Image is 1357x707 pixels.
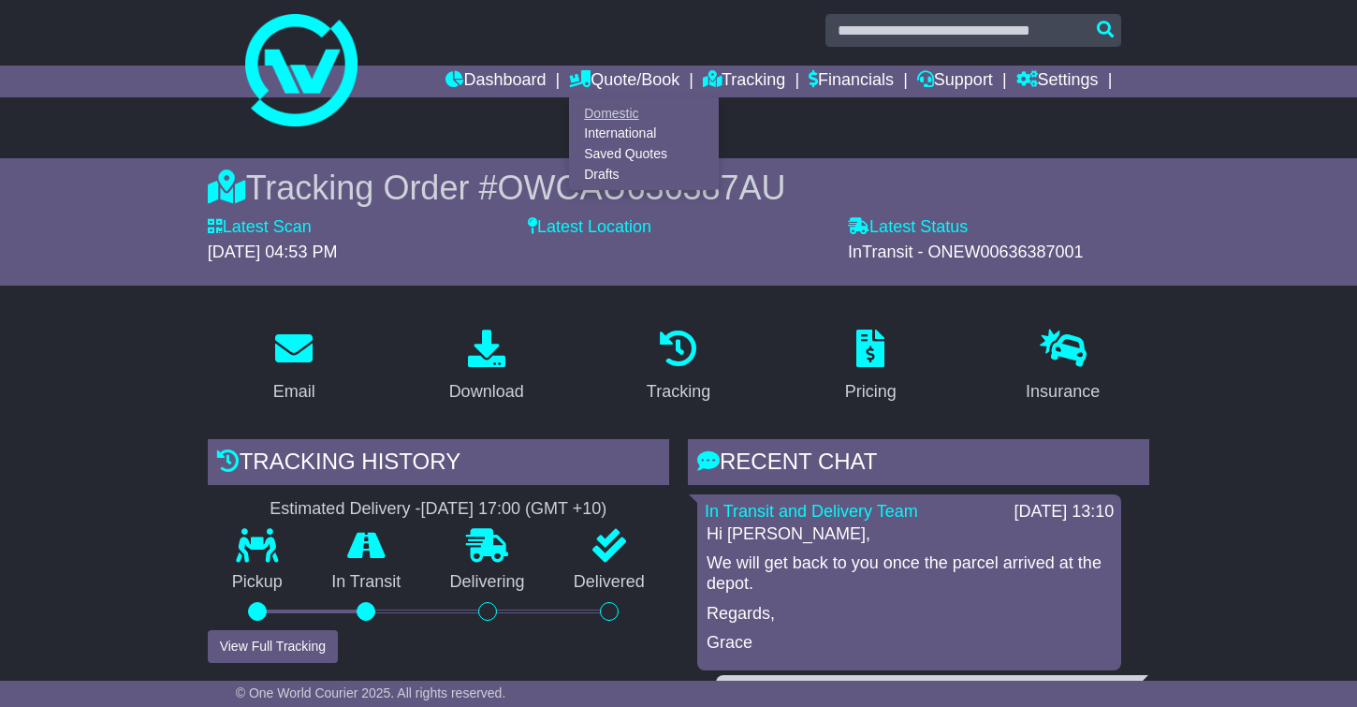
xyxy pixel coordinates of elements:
p: Grace [707,633,1112,654]
p: In Transit [307,572,425,593]
div: Tracking history [208,439,669,490]
p: Delivering [425,572,548,593]
label: Latest Status [848,217,968,238]
div: Pricing [845,379,897,405]
span: [DATE] 04:53 PM [208,243,338,261]
div: [DATE] 17:00 (GMT +10) [420,499,606,520]
a: Domestic [570,103,718,124]
span: OWCAU636387AU [497,169,785,207]
a: Quote/Book [569,66,679,97]
a: Saved Quotes [570,144,718,165]
a: Pricing [833,323,909,411]
span: InTransit - ONEW00636387001 [848,243,1083,261]
div: Tracking [647,379,710,405]
span: © One World Courier 2025. All rights reserved. [236,685,506,700]
div: [DATE] 13:10 [1014,502,1115,523]
p: Pickup [208,572,307,593]
p: Delivered [549,572,669,593]
div: Tracking Order # [208,168,1150,208]
div: Download [449,379,524,405]
button: View Full Tracking [208,630,338,663]
a: International [570,124,718,144]
p: Hi [PERSON_NAME], [707,524,1112,545]
a: Download [437,323,536,411]
a: Drafts [570,164,718,184]
a: Tracking [635,323,722,411]
div: Quote/Book [569,97,719,190]
div: Insurance [1026,379,1100,405]
a: Financials [809,66,894,97]
label: Latest Scan [208,217,312,238]
a: In Transit and Delivery Team [705,502,918,521]
a: Tracking [703,66,785,97]
a: Support [917,66,993,97]
a: Insurance [1014,323,1112,411]
a: Email [261,323,328,411]
a: Dashboard [445,66,546,97]
a: Settings [1016,66,1099,97]
div: RECENT CHAT [688,439,1149,490]
div: Estimated Delivery - [208,499,669,520]
p: We will get back to you once the parcel arrived at the depot. [707,553,1112,594]
p: Regards, [707,604,1112,625]
label: Latest Location [528,217,651,238]
div: Email [273,379,315,405]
